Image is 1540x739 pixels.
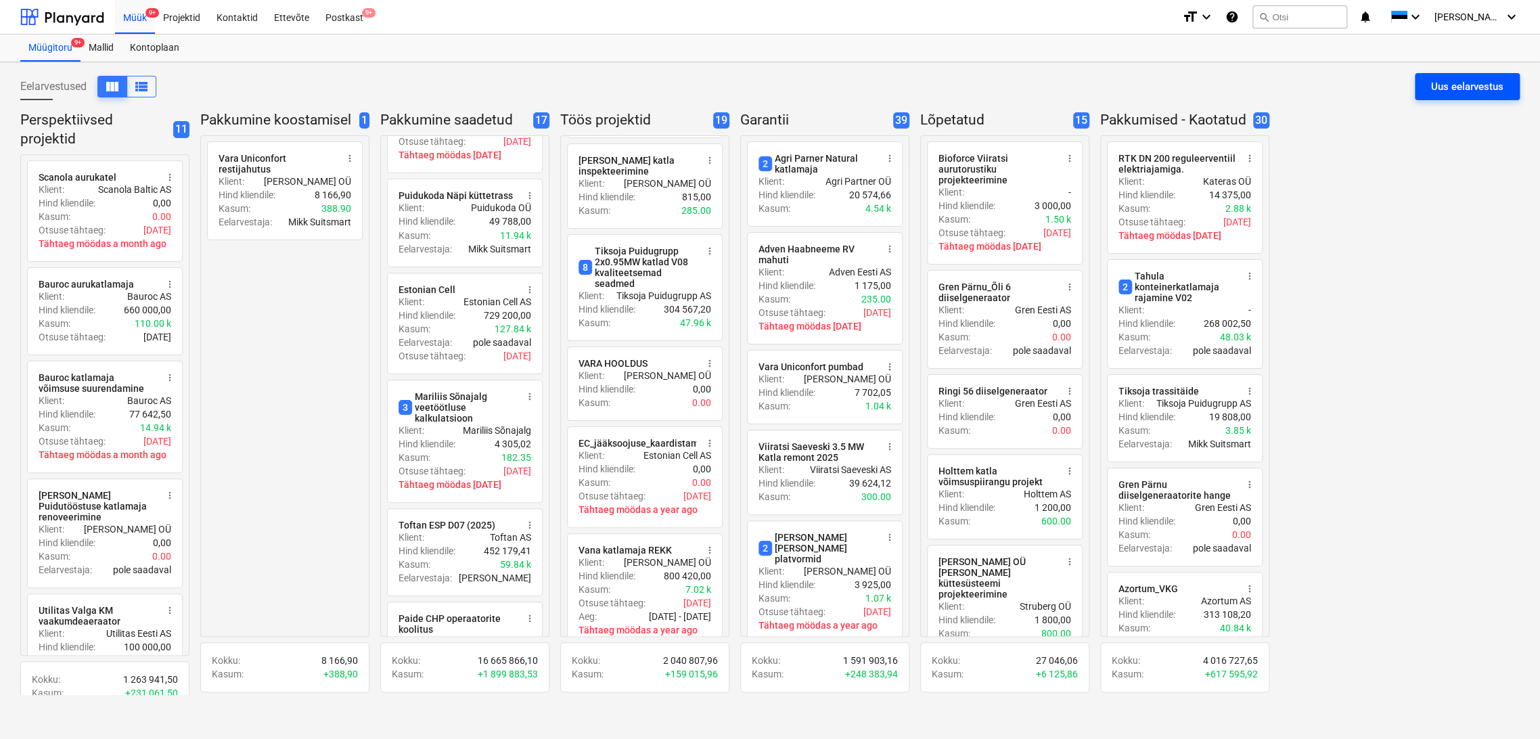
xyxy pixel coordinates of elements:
p: [DATE] [863,306,891,319]
i: keyboard_arrow_down [1503,9,1520,25]
p: Hind kliendile : [579,190,635,204]
div: Toftan ESP D07 (2025) [399,520,495,531]
p: [PERSON_NAME] OÜ [624,556,711,569]
span: more_vert [1244,583,1255,594]
p: Kasum : [758,490,790,503]
span: 8 [579,260,592,275]
p: 0.00 [1052,330,1071,344]
p: Adven Eesti AS [829,265,891,279]
p: Klient : [399,424,424,437]
div: [PERSON_NAME] katla inspekteerimine [579,155,696,177]
p: Klient : [219,175,244,188]
p: Klient : [1118,501,1144,514]
p: Klient : [39,290,64,303]
p: Kasum : [1118,424,1150,437]
p: Tähtaeg möödas [DATE] [399,478,531,491]
div: Mariliis Sõnajalg veetöötluse kalkulatsioon [399,391,516,424]
span: 9+ [145,8,159,18]
p: Hind kliendile : [1118,317,1175,330]
div: Holttem katla võimsuspiirangu projekt [938,466,1056,487]
span: 30 [1253,112,1269,129]
p: Klient : [938,185,964,199]
p: 452 179,41 [484,544,531,558]
a: Müügitoru9+ [20,35,81,62]
span: 15 [1073,112,1089,129]
p: Klient : [758,372,784,386]
p: 8 166,90 [315,188,351,202]
p: 0.00 [1232,528,1251,541]
p: - [1068,185,1071,199]
p: Mariliis Sõnajalg [463,424,531,437]
p: Klient : [39,522,64,536]
p: Hind kliendile : [758,188,815,202]
div: Tiksoja Puidugrupp 2x0.95MW katlad V08 kvaliteetsemad seadmed [579,246,696,289]
div: Kontoplaan [122,35,187,62]
span: 19 [713,112,729,129]
p: Hind kliendile : [758,476,815,490]
p: 729 200,00 [484,309,531,322]
p: 0,00 [1053,410,1071,424]
p: 2.88 k [1225,202,1251,215]
p: Agri Partner OÜ [825,175,891,188]
p: Gren Eesti AS [1015,397,1071,410]
p: Kasum : [39,317,70,330]
p: Mikk Suitsmart [1188,437,1251,451]
p: Kasum : [758,202,790,215]
p: 304 567,20 [664,303,711,316]
i: notifications [1358,9,1372,25]
p: 1 175,00 [855,279,891,292]
span: more_vert [524,613,535,624]
p: Hind kliendile : [758,279,815,292]
p: 19 808,00 [1209,410,1251,424]
p: 235.00 [861,292,891,306]
p: 300.00 [861,490,891,503]
p: Kasum : [39,550,70,563]
p: Tähtaeg möödas a month ago [39,448,171,462]
span: more_vert [1244,479,1255,490]
p: 3 000,00 [1035,199,1071,212]
div: Bauroc aurukatlamaja [39,279,134,290]
span: more_vert [884,153,895,164]
div: Tiksoja trassitäide [1118,386,1199,397]
p: Töös projektid [560,111,708,130]
p: Pakkumised - Kaotatud [1100,111,1248,130]
p: Pakkumine saadetud [380,111,528,130]
span: 2 [758,541,772,556]
div: Agri Parner Natural katlamaja [758,153,876,175]
p: - [1248,303,1251,317]
p: Kasum : [579,204,610,217]
p: Estonian Cell AS [463,295,531,309]
p: Eelarvestaja : [1118,344,1172,357]
p: Estonian Cell AS [643,449,711,462]
div: Bauroc katlamaja võimsuse suurendamine [39,372,156,394]
p: Otsuse tähtaeg : [399,464,466,478]
p: Hind kliendile : [399,544,455,558]
p: Klient : [399,295,424,309]
p: 110.00 k [135,317,171,330]
p: Kasum : [579,316,610,330]
p: [PERSON_NAME] OÜ [264,175,351,188]
span: more_vert [1064,153,1075,164]
i: keyboard_arrow_down [1407,9,1424,25]
p: Scanola Baltic AS [98,183,171,196]
p: Perspektiivsed projektid [20,111,168,149]
p: Kasum : [938,212,970,226]
button: Otsi [1252,5,1347,28]
p: Hind kliendile : [579,462,635,476]
span: 2 [758,156,772,171]
div: Tahula konteinerkatlamaja rajamine V02 [1118,271,1236,303]
div: VARA HOOLDUS [579,358,648,369]
p: Hind kliendile : [399,215,455,228]
iframe: Chat Widget [1472,674,1540,739]
span: more_vert [164,172,175,183]
p: Kasum : [938,330,970,344]
p: Klient : [938,487,964,501]
p: [PERSON_NAME] OÜ [804,372,891,386]
span: more_vert [164,490,175,501]
div: Gren Pärnu diiselgeneraatorite hange [1118,479,1236,501]
p: 0,00 [1233,514,1251,528]
p: 20 574,66 [849,188,891,202]
p: Holttem AS [1024,487,1071,501]
p: pole saadaval [1013,344,1071,357]
p: Tiksoja Puidugrupp AS [616,289,711,303]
